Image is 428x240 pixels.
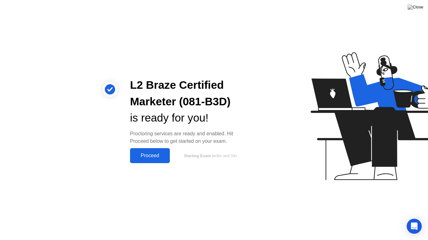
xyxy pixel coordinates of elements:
img: Close [408,5,423,10]
span: 9m and 59s [216,153,237,158]
div: is ready for you! [130,110,247,126]
button: Proceed [130,148,170,163]
div: Open Intercom Messenger [407,219,422,234]
div: Proctoring services are ready and enabled. Hit Proceed below to get started on your exam. [130,130,247,145]
div: Proceed [132,153,168,158]
div: L2 Braze Certified Marketer (081-B3D) [130,77,247,110]
button: Starting Exam in9m and 59s [173,150,247,162]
